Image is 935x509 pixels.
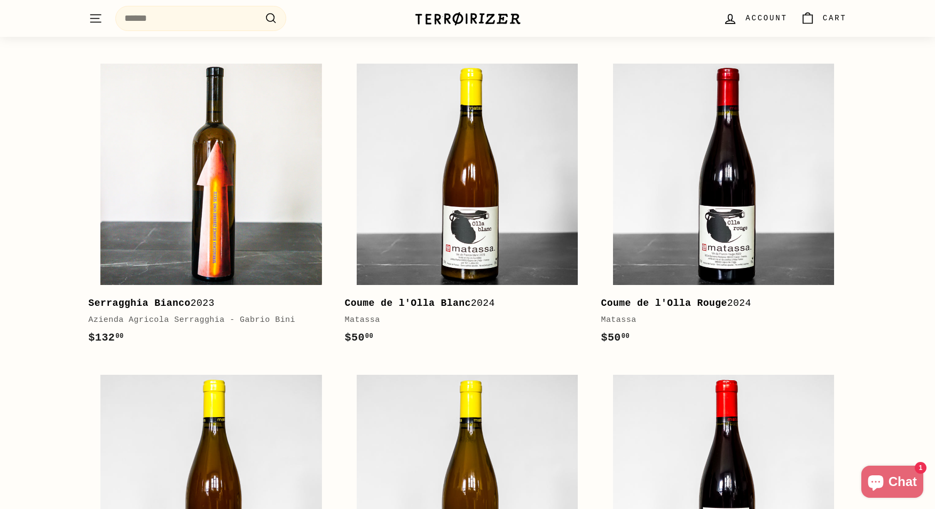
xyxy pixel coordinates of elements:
[794,3,853,34] a: Cart
[89,296,324,311] div: 2023
[344,296,579,311] div: 2024
[344,51,590,357] a: Coume de l'Olla Blanc2024Matassa
[344,314,579,327] div: Matassa
[601,296,836,311] div: 2024
[89,331,124,344] span: $132
[823,12,847,24] span: Cart
[601,314,836,327] div: Matassa
[344,331,373,344] span: $50
[344,298,470,309] b: Coume de l'Olla Blanc
[89,314,324,327] div: Azienda Agricola Serragghia - Gabrio Bini
[622,333,630,340] sup: 00
[365,333,373,340] sup: 00
[89,51,334,357] a: Serragghia Bianco2023Azienda Agricola Serragghia - Gabrio Bini
[115,333,123,340] sup: 00
[745,12,787,24] span: Account
[601,51,846,357] a: Coume de l'Olla Rouge2024Matassa
[717,3,793,34] a: Account
[858,466,926,500] inbox-online-store-chat: Shopify online store chat
[601,298,727,309] b: Coume de l'Olla Rouge
[601,331,630,344] span: $50
[89,298,191,309] b: Serragghia Bianco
